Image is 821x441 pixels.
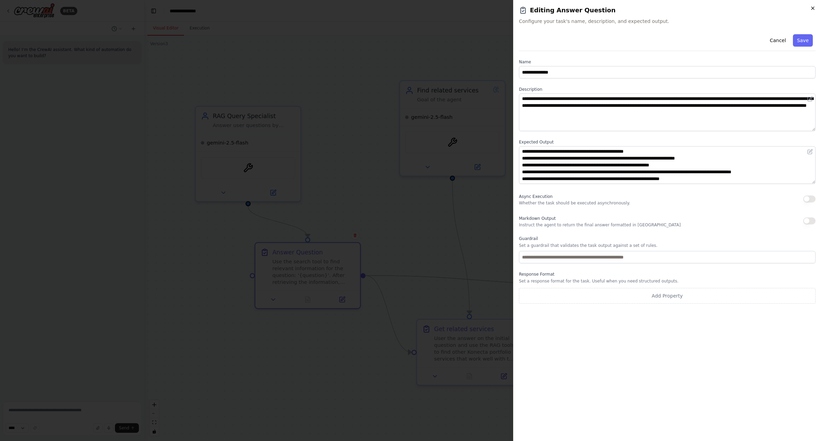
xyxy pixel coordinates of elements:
button: Open in editor [806,95,814,103]
button: Cancel [766,34,790,47]
span: Markdown Output [519,216,556,221]
button: Save [793,34,813,47]
h2: Editing Answer Question [519,5,816,15]
label: Guardrail [519,236,816,241]
p: Whether the task should be executed asynchronously. [519,200,630,206]
label: Description [519,87,816,92]
label: Expected Output [519,139,816,145]
label: Response Format [519,272,816,277]
span: Async Execution [519,194,552,199]
span: Configure your task's name, description, and expected output. [519,18,816,25]
button: Open in editor [806,148,814,156]
button: Add Property [519,288,816,304]
label: Name [519,59,816,65]
p: Instruct the agent to return the final answer formatted in [GEOGRAPHIC_DATA] [519,222,681,228]
p: Set a response format for the task. Useful when you need structured outputs. [519,278,816,284]
p: Set a guardrail that validates the task output against a set of rules. [519,243,816,248]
